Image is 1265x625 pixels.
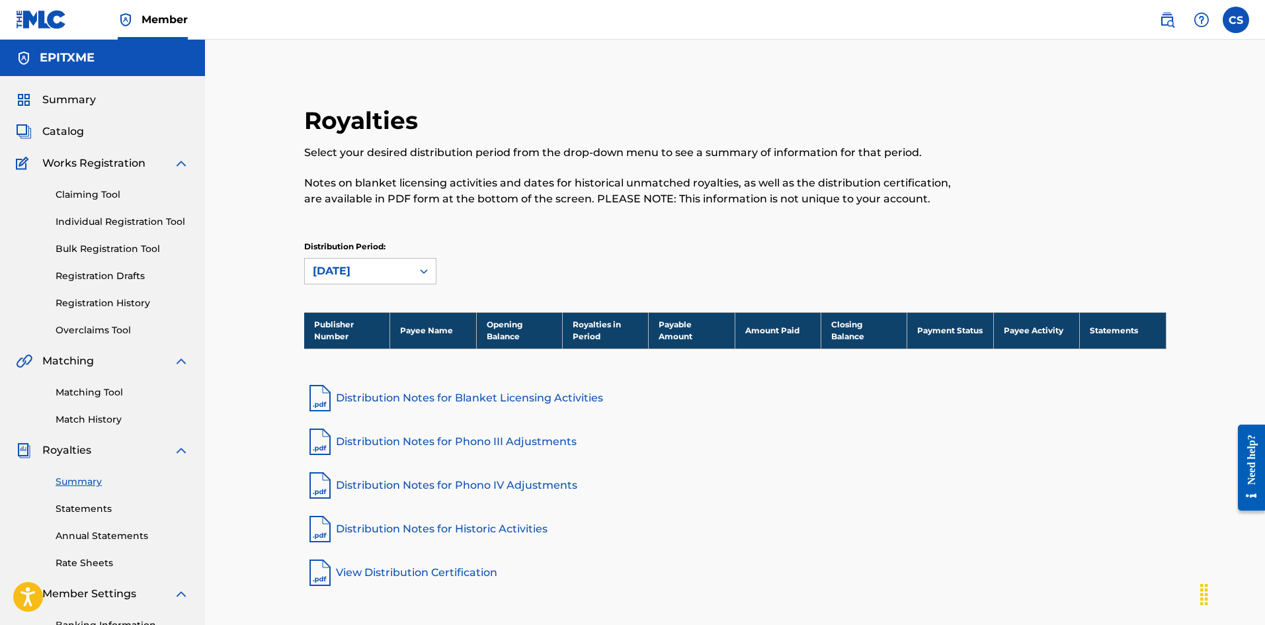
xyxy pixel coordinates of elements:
[304,106,425,136] h2: Royalties
[56,269,189,283] a: Registration Drafts
[16,92,96,108] a: SummarySummary
[16,155,33,171] img: Works Registration
[1199,562,1265,625] iframe: Chat Widget
[56,556,189,570] a: Rate Sheets
[56,215,189,229] a: Individual Registration Tool
[16,92,32,108] img: Summary
[42,92,96,108] span: Summary
[1159,12,1175,28] img: search
[304,426,1166,458] a: Distribution Notes for Phono III Adjustments
[16,50,32,66] img: Accounts
[304,175,968,207] p: Notes on blanket licensing activities and dates for historical unmatched royalties, as well as th...
[304,470,1166,501] a: Distribution Notes for Phono IV Adjustments
[1194,575,1215,614] div: Drag
[304,382,1166,414] a: Distribution Notes for Blanket Licensing Activities
[304,145,968,161] p: Select your desired distribution period from the drop-down menu to see a summary of information f...
[304,513,336,545] img: pdf
[56,413,189,427] a: Match History
[42,442,91,458] span: Royalties
[56,323,189,337] a: Overclaims Tool
[304,470,336,501] img: pdf
[1194,12,1209,28] img: help
[16,442,32,458] img: Royalties
[907,312,993,349] th: Payment Status
[42,353,94,369] span: Matching
[390,312,476,349] th: Payee Name
[563,312,649,349] th: Royalties in Period
[304,426,336,458] img: pdf
[1080,312,1166,349] th: Statements
[56,242,189,256] a: Bulk Registration Tool
[313,263,404,279] div: [DATE]
[304,312,390,349] th: Publisher Number
[821,312,907,349] th: Closing Balance
[40,50,95,65] h5: EPITXME
[42,155,145,171] span: Works Registration
[304,241,436,253] p: Distribution Period:
[56,475,189,489] a: Summary
[173,155,189,171] img: expand
[16,586,32,602] img: Member Settings
[173,442,189,458] img: expand
[16,353,32,369] img: Matching
[476,312,562,349] th: Opening Balance
[304,557,1166,589] a: View Distribution Certification
[1188,7,1215,33] div: Help
[1223,7,1249,33] div: User Menu
[56,188,189,202] a: Claiming Tool
[304,557,336,589] img: pdf
[993,312,1079,349] th: Payee Activity
[42,124,84,140] span: Catalog
[16,10,67,29] img: MLC Logo
[173,586,189,602] img: expand
[56,529,189,543] a: Annual Statements
[1154,7,1180,33] a: Public Search
[304,513,1166,545] a: Distribution Notes for Historic Activities
[118,12,134,28] img: Top Rightsholder
[56,386,189,399] a: Matching Tool
[142,12,188,27] span: Member
[1228,415,1265,521] iframe: Resource Center
[56,502,189,516] a: Statements
[304,382,336,414] img: pdf
[56,296,189,310] a: Registration History
[16,124,32,140] img: Catalog
[42,586,136,602] span: Member Settings
[173,353,189,369] img: expand
[649,312,735,349] th: Payable Amount
[735,312,821,349] th: Amount Paid
[16,124,84,140] a: CatalogCatalog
